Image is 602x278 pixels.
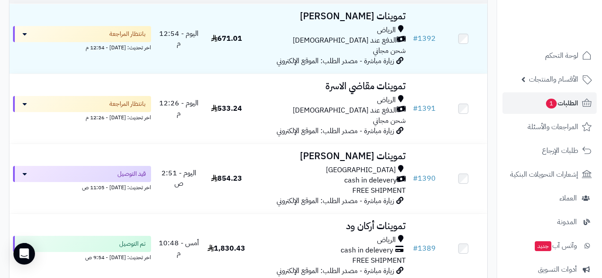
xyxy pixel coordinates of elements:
[13,252,151,261] div: اخر تحديث: [DATE] - 9:54 ص
[542,144,578,157] span: طلبات الإرجاع
[13,42,151,52] div: اخر تحديث: [DATE] - 12:54 م
[502,116,597,138] a: المراجعات والأسئلة
[413,103,418,114] span: #
[413,33,436,44] a: #1392
[109,100,146,109] span: بانتظار المراجعة
[277,195,394,206] span: زيارة مباشرة - مصدر الطلب: الموقع الإلكتروني
[373,45,406,56] span: شحن مجاني
[254,221,406,231] h3: تموينات أركان ود
[413,103,436,114] a: #1391
[211,33,242,44] span: 671.01
[541,7,593,26] img: logo-2.png
[254,11,406,22] h3: تموينات [PERSON_NAME]
[352,185,406,196] span: FREE SHIPMENT
[377,25,396,35] span: الرياض
[528,121,578,133] span: المراجعات والأسئلة
[545,49,578,62] span: لوحة التحكم
[109,30,146,39] span: بانتظار المراجعة
[119,239,146,248] span: تم التوصيل
[373,115,406,126] span: شحن مجاني
[534,239,577,252] span: وآتس آب
[545,97,578,109] span: الطلبات
[559,192,577,204] span: العملاء
[502,164,597,185] a: إشعارات التحويلات البنكية
[341,245,393,256] span: cash in delevery
[117,169,146,178] span: قيد التوصيل
[413,243,418,254] span: #
[413,243,436,254] a: #1389
[208,243,245,254] span: 1,830.43
[535,241,551,251] span: جديد
[529,73,578,86] span: الأقسام والمنتجات
[502,235,597,256] a: وآتس آبجديد
[277,56,394,66] span: زيارة مباشرة - مصدر الطلب: الموقع الإلكتروني
[502,92,597,114] a: الطلبات1
[13,112,151,122] div: اخر تحديث: [DATE] - 12:26 م
[502,211,597,233] a: المدونة
[377,95,396,105] span: الرياض
[326,165,396,175] span: [GEOGRAPHIC_DATA]
[538,263,577,276] span: أدوات التسويق
[277,265,394,276] span: زيارة مباشرة - مصدر الطلب: الموقع الإلكتروني
[344,175,397,186] span: cash in delevery
[159,98,199,119] span: اليوم - 12:26 م
[159,238,199,259] span: أمس - 10:48 م
[502,187,597,209] a: العملاء
[159,28,199,49] span: اليوم - 12:54 م
[211,173,242,184] span: 854.23
[13,182,151,191] div: اخر تحديث: [DATE] - 11:05 ص
[293,35,397,46] span: الدفع عند [DEMOGRAPHIC_DATA]
[254,151,406,161] h3: تموينات [PERSON_NAME]
[510,168,578,181] span: إشعارات التحويلات البنكية
[254,81,406,91] h3: تموينات مقاضي الاسرة
[413,33,418,44] span: #
[413,173,418,184] span: #
[557,216,577,228] span: المدونة
[546,98,557,109] span: 1
[277,126,394,136] span: زيارة مباشرة - مصدر الطلب: الموقع الإلكتروني
[13,243,35,265] div: Open Intercom Messenger
[161,168,196,189] span: اليوم - 2:51 ص
[502,45,597,66] a: لوحة التحكم
[377,235,396,245] span: الرياض
[502,140,597,161] a: طلبات الإرجاع
[293,105,397,116] span: الدفع عند [DEMOGRAPHIC_DATA]
[413,173,436,184] a: #1390
[352,255,406,266] span: FREE SHIPMENT
[211,103,242,114] span: 533.24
